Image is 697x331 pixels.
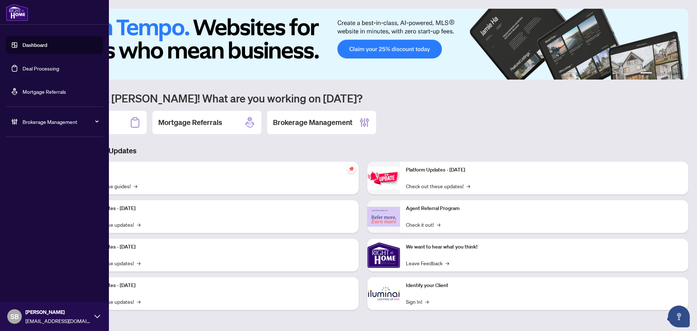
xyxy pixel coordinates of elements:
[158,117,222,128] h2: Mortgage Referrals
[23,88,66,95] a: Mortgage Referrals
[678,72,681,75] button: 6
[23,42,47,48] a: Dashboard
[273,117,352,128] h2: Brokerage Management
[76,282,353,290] p: Platform Updates - [DATE]
[23,65,59,72] a: Deal Processing
[661,72,664,75] button: 3
[406,298,429,306] a: Sign In!→
[38,9,688,80] img: Slide 0
[667,72,669,75] button: 4
[76,205,353,213] p: Platform Updates - [DATE]
[25,308,91,316] span: [PERSON_NAME]
[23,118,98,126] span: Brokerage Management
[672,72,675,75] button: 5
[406,259,449,267] a: Leave Feedback→
[347,165,356,173] span: pushpin
[367,277,400,310] img: Identify your Client
[406,182,470,190] a: Check out these updates!→
[137,259,140,267] span: →
[367,207,400,227] img: Agent Referral Program
[425,298,429,306] span: →
[640,72,652,75] button: 1
[76,166,353,174] p: Self-Help
[76,243,353,251] p: Platform Updates - [DATE]
[367,239,400,271] img: We want to hear what you think!
[655,72,658,75] button: 2
[38,146,688,156] h3: Brokerage & Industry Updates
[406,166,682,174] p: Platform Updates - [DATE]
[406,221,440,229] a: Check it out!→
[134,182,137,190] span: →
[668,306,690,327] button: Open asap
[367,167,400,190] img: Platform Updates - June 23, 2025
[406,243,682,251] p: We want to hear what you think!
[25,317,91,325] span: [EMAIL_ADDRESS][DOMAIN_NAME]
[11,311,19,322] span: SB
[437,221,440,229] span: →
[38,91,688,105] h1: Welcome back [PERSON_NAME]! What are you working on [DATE]?
[466,182,470,190] span: →
[445,259,449,267] span: →
[6,4,28,21] img: logo
[137,298,140,306] span: →
[406,205,682,213] p: Agent Referral Program
[406,282,682,290] p: Identify your Client
[137,221,140,229] span: →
